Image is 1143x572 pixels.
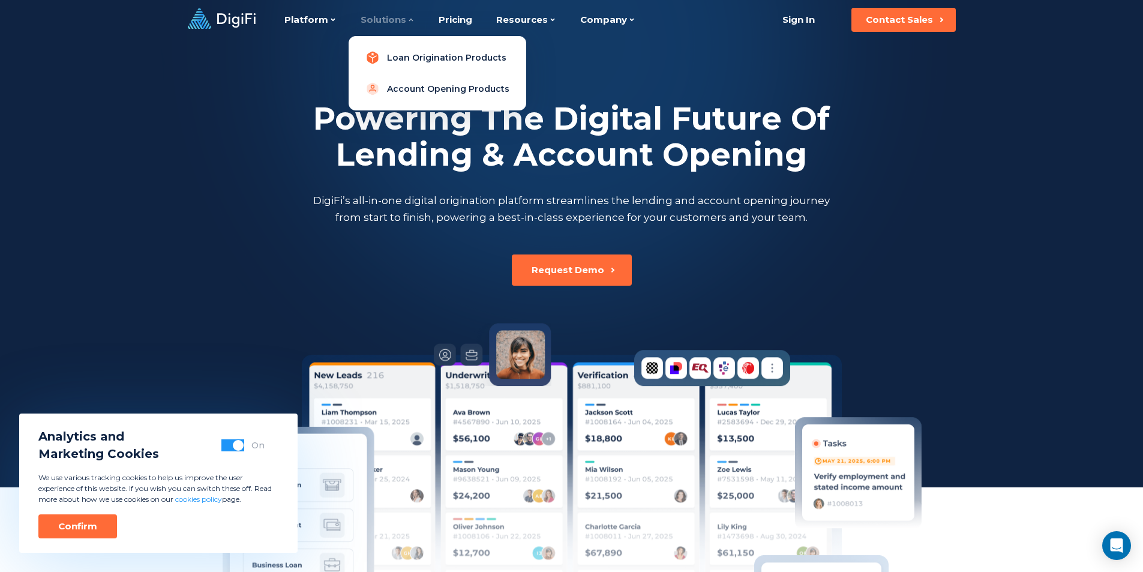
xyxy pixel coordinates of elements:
[38,428,159,445] span: Analytics and
[532,264,604,276] div: Request Demo
[58,520,97,532] div: Confirm
[512,254,632,286] button: Request Demo
[175,495,222,504] a: cookies policy
[38,514,117,538] button: Confirm
[1102,531,1131,560] div: Open Intercom Messenger
[851,8,956,32] button: Contact Sales
[311,101,833,173] h2: Powering The Digital Future Of Lending & Account Opening
[768,8,830,32] a: Sign In
[866,14,933,26] div: Contact Sales
[38,445,159,463] span: Marketing Cookies
[38,472,278,505] p: We use various tracking cookies to help us improve the user experience of this website. If you wi...
[358,77,517,101] a: Account Opening Products
[251,439,265,451] div: On
[311,192,833,226] p: DigiFi’s all-in-one digital origination platform streamlines the lending and account opening jour...
[358,46,517,70] a: Loan Origination Products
